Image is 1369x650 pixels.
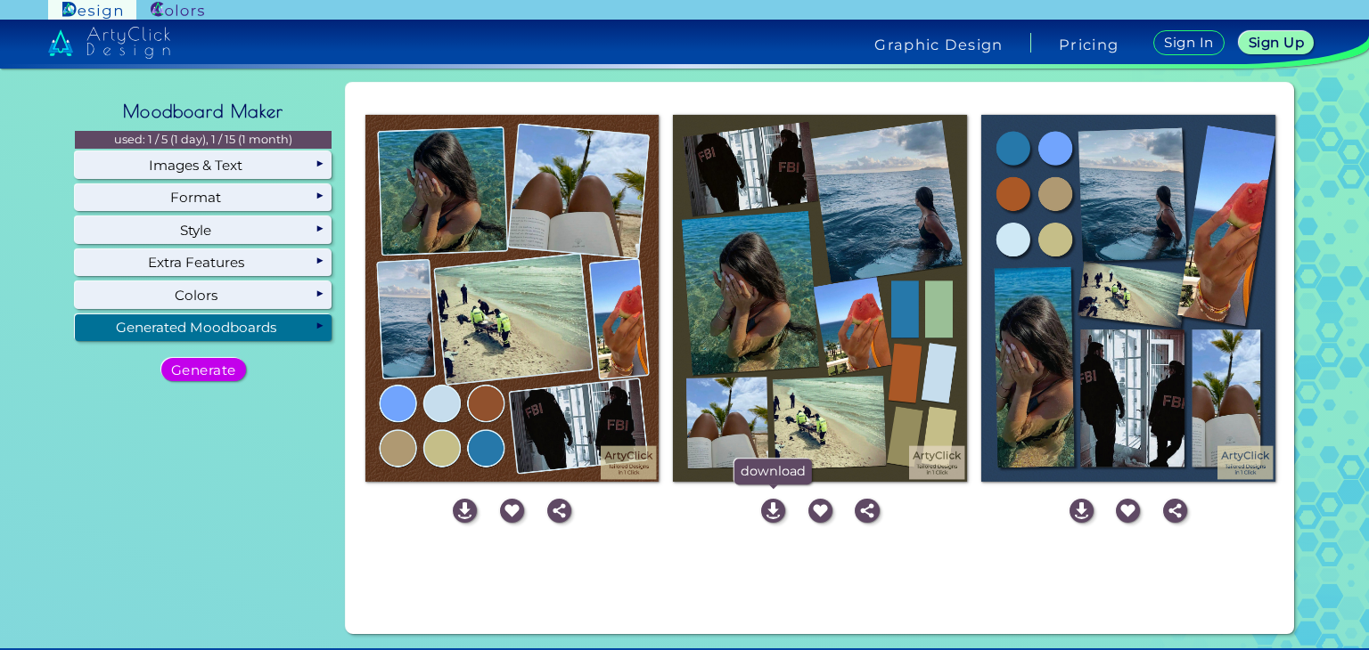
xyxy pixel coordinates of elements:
[1163,499,1187,523] img: icon_share_white.svg
[761,499,785,523] img: icon_download_white.svg
[75,151,332,178] div: Images & Text
[734,459,811,485] p: download
[75,314,332,341] div: Generated Moodboards
[1157,31,1221,54] a: Sign In
[75,184,332,211] div: Format
[151,2,204,19] img: ArtyClick Colors logo
[75,281,332,308] div: Colors
[75,131,332,149] p: used: 1 / 5 (1 day), 1 / 15 (1 month)
[75,216,332,243] div: Style
[1167,37,1211,49] h5: Sign In
[1070,499,1094,523] img: icon_download_white.svg
[874,37,1003,52] h4: Graphic Design
[1059,37,1119,52] a: Pricing
[855,499,879,523] img: icon_share_white.svg
[75,249,332,276] div: Extra Features
[1242,32,1310,53] a: Sign Up
[453,499,477,523] img: icon_download_white.svg
[808,499,832,523] img: icon_favourite_white.svg
[1251,37,1301,49] h5: Sign Up
[114,92,292,131] h2: Moodboard Maker
[175,363,233,376] h5: Generate
[547,499,571,523] img: icon_share_white.svg
[48,27,171,59] img: artyclick_design_logo_white_combined_path.svg
[500,499,524,523] img: icon_favourite_white.svg
[1116,499,1140,523] img: icon_favourite_white.svg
